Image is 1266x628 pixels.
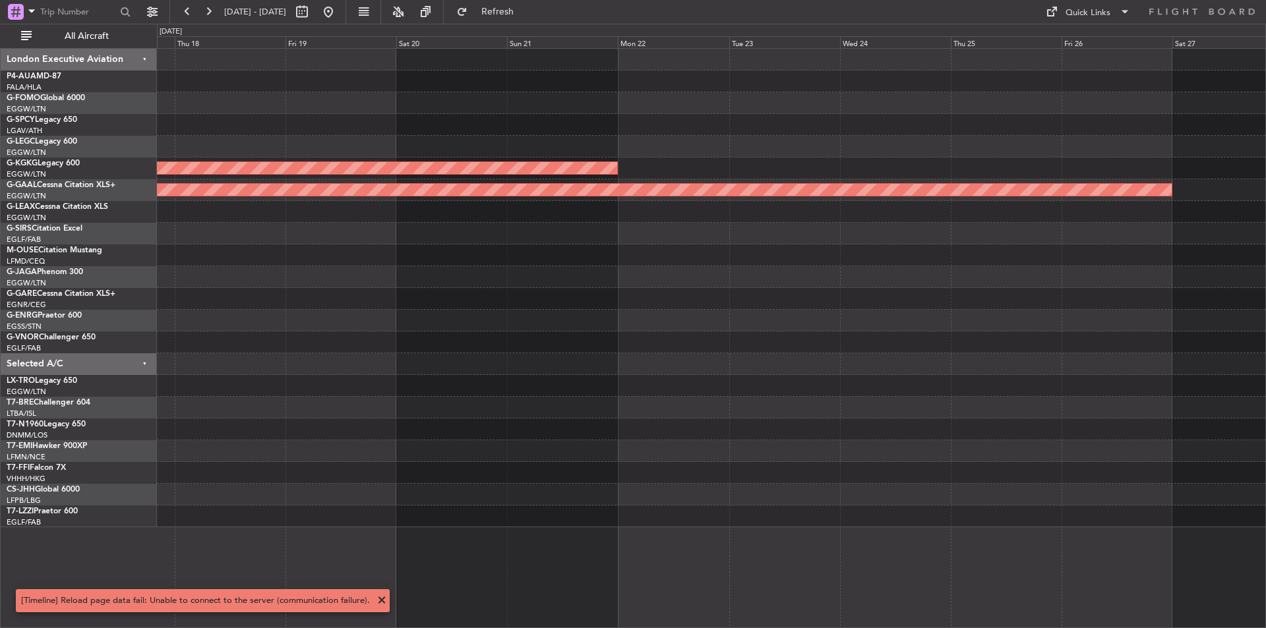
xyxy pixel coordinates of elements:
span: All Aircraft [34,32,139,41]
span: G-KGKG [7,159,38,167]
a: G-GARECessna Citation XLS+ [7,290,115,298]
a: LFMD/CEQ [7,256,45,266]
a: VHHH/HKG [7,474,45,484]
div: [DATE] [160,26,182,38]
a: T7-LZZIPraetor 600 [7,507,78,515]
a: T7-BREChallenger 604 [7,399,90,407]
a: DNMM/LOS [7,430,47,440]
div: Thu 18 [175,36,286,48]
div: Sat 20 [396,36,507,48]
span: G-LEAX [7,203,35,211]
span: T7-LZZI [7,507,34,515]
span: G-LEGC [7,138,35,146]
span: G-JAGA [7,268,37,276]
span: G-VNOR [7,333,39,341]
a: G-ENRGPraetor 600 [7,312,82,320]
a: G-GAALCessna Citation XLS+ [7,181,115,189]
div: [Timeline] Reload page data fail: Unable to connect to the server (communication failure). [21,594,370,608]
a: G-SIRSCitation Excel [7,225,82,233]
a: P4-AUAMD-87 [7,72,61,80]
a: EGNR/CEG [7,300,46,310]
span: T7-N1960 [7,420,44,428]
a: T7-FFIFalcon 7X [7,464,66,472]
a: FALA/HLA [7,82,42,92]
a: EGGW/LTN [7,104,46,114]
div: Fri 19 [286,36,396,48]
div: Fri 26 [1062,36,1172,48]
a: CS-JHHGlobal 6000 [7,486,80,494]
div: Wed 24 [840,36,951,48]
span: T7-BRE [7,399,34,407]
span: Refresh [470,7,526,16]
span: LX-TRO [7,377,35,385]
a: T7-EMIHawker 900XP [7,442,87,450]
a: EGLF/FAB [7,343,41,353]
a: G-KGKGLegacy 600 [7,159,80,167]
span: G-GAAL [7,181,37,189]
a: LFPB/LBG [7,496,41,505]
a: EGLF/FAB [7,235,41,244]
a: T7-N1960Legacy 650 [7,420,86,428]
a: G-FOMOGlobal 6000 [7,94,85,102]
a: G-LEGCLegacy 600 [7,138,77,146]
a: EGGW/LTN [7,148,46,157]
a: G-LEAXCessna Citation XLS [7,203,108,211]
div: Thu 25 [951,36,1062,48]
span: CS-JHH [7,486,35,494]
span: G-FOMO [7,94,40,102]
a: LFMN/NCE [7,452,45,462]
div: Sun 21 [507,36,618,48]
a: G-SPCYLegacy 650 [7,116,77,124]
a: EGLF/FAB [7,517,41,527]
a: G-JAGAPhenom 300 [7,268,83,276]
a: EGGW/LTN [7,191,46,201]
span: T7-EMI [7,442,32,450]
button: All Aircraft [15,26,143,47]
span: G-GARE [7,290,37,298]
button: Quick Links [1039,1,1137,22]
a: EGGW/LTN [7,169,46,179]
button: Refresh [450,1,529,22]
a: EGGW/LTN [7,387,46,397]
a: M-OUSECitation Mustang [7,246,102,254]
span: T7-FFI [7,464,30,472]
a: EGGW/LTN [7,278,46,288]
span: G-SIRS [7,225,32,233]
span: G-ENRG [7,312,38,320]
a: LTBA/ISL [7,409,36,418]
span: [DATE] - [DATE] [224,6,286,18]
span: P4-AUA [7,72,36,80]
a: LX-TROLegacy 650 [7,377,77,385]
a: EGSS/STN [7,322,42,331]
div: Quick Links [1066,7,1110,20]
input: Trip Number [40,2,116,22]
a: EGGW/LTN [7,213,46,223]
div: Mon 22 [618,36,729,48]
a: LGAV/ATH [7,126,42,136]
span: M-OUSE [7,246,38,254]
span: G-SPCY [7,116,35,124]
a: G-VNORChallenger 650 [7,333,96,341]
div: Tue 23 [729,36,840,48]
